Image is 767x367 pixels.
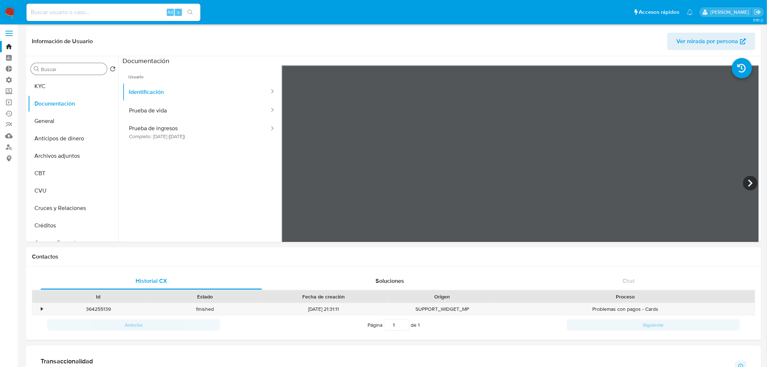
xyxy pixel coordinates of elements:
a: Salir [754,8,762,16]
span: s [177,9,179,16]
button: KYC [28,78,119,95]
span: Alt [167,9,173,16]
button: Anticipos de dinero [28,130,119,147]
div: Problemas con pagos - Cards [496,303,755,315]
h1: Información de Usuario [32,38,93,45]
span: 1 [418,321,420,329]
div: finished [152,303,258,315]
button: Siguiente [567,319,740,331]
span: Página de [368,319,420,331]
button: CVU [28,182,119,199]
div: 364255139 [45,303,152,315]
span: Ver mirada por persona [677,33,738,50]
span: Soluciones [376,277,405,285]
input: Buscar usuario o caso... [26,8,200,17]
button: General [28,112,119,130]
button: Cruces y Relaciones [28,199,119,217]
span: Accesos rápidos [639,8,680,16]
button: Créditos [28,217,119,234]
button: search-icon [183,7,198,17]
input: Buscar [41,66,104,73]
div: [DATE] 21:31:11 [258,303,389,315]
span: Historial CX [136,277,167,285]
button: Volver al orden por defecto [110,66,116,74]
button: Anterior [47,319,220,331]
button: Archivos adjuntos [28,147,119,165]
a: Notificaciones [687,9,693,15]
button: Documentación [28,95,119,112]
div: SUPPORT_WIDGET_MP [389,303,496,315]
h1: Contactos [32,253,755,260]
button: Cuentas Bancarias [28,234,119,252]
button: CBT [28,165,119,182]
button: Ver mirada por persona [667,33,755,50]
span: Chat [623,277,635,285]
p: ludmila.lanatti@mercadolibre.com [710,9,751,16]
div: Estado [157,293,253,300]
div: • [41,306,43,313]
div: Origen [394,293,490,300]
button: Buscar [34,66,40,72]
div: Proceso [501,293,750,300]
div: Id [50,293,146,300]
div: Fecha de creación [263,293,384,300]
